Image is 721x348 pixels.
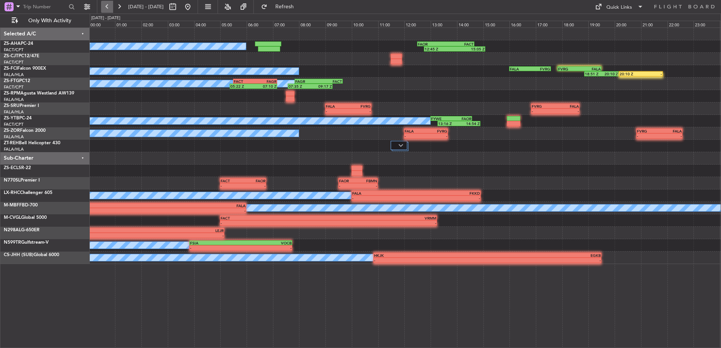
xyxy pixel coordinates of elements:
a: ZS-ZORFalcon 2000 [4,128,46,133]
span: N599TR [4,240,21,245]
a: ZS-SRUPremier I [4,104,39,108]
div: HKJK [374,253,487,258]
div: FACT [221,179,243,183]
div: 01:00 [115,21,141,27]
span: Only With Activity [20,18,80,23]
div: - [328,221,436,225]
div: - [660,134,682,138]
div: FALA [579,67,600,71]
span: N770SL [4,178,20,183]
a: FACT/CPT [4,60,23,65]
a: M-MBFFBD-700 [4,203,38,208]
span: ZS-ECL [4,166,18,170]
span: ZT-REH [4,141,19,145]
div: 11:00 [378,21,405,27]
div: FALA [132,203,245,208]
a: CS-JHH (SUB)Global 6000 [4,253,59,257]
div: 21:00 [641,21,667,27]
div: FALA [660,129,682,133]
span: CS-JHH (SUB) [4,253,34,257]
a: LX-RHCChallenger 605 [4,191,52,195]
span: M-MBFF [4,203,22,208]
div: 05:22 Z [230,84,253,89]
div: FVRG [532,104,555,108]
div: 20:00 [615,21,641,27]
div: - [637,134,659,138]
div: Quick Links [606,4,632,11]
div: FAGR [255,79,276,84]
div: FACT [319,79,342,84]
span: ZS-FTG [4,79,19,83]
div: 02:00 [141,21,168,27]
div: - [221,221,328,225]
div: - [405,134,426,138]
a: FALA/HLA [4,147,24,152]
div: VOCB [241,241,292,245]
div: 12:00 [404,21,431,27]
div: - [487,258,600,263]
button: Refresh [258,1,303,13]
a: FACT/CPT [4,84,23,90]
div: 14:00 [457,21,483,27]
div: 09:17 Z [310,84,332,89]
div: - [241,246,292,250]
a: FALA/HLA [4,109,24,115]
div: FVRG [348,104,370,108]
div: FVRG [558,67,579,71]
div: FVRG [637,129,659,133]
div: FAGR [295,79,319,84]
div: FAOR [339,179,358,183]
a: ZS-ECLSR-22 [4,166,31,170]
div: 15:00 [483,21,510,27]
div: - [426,134,447,138]
div: 17:00 [536,21,562,27]
div: - [348,109,370,113]
div: 07:00 [273,21,299,27]
div: - [190,246,241,250]
a: N599TRGulfstream-V [4,240,49,245]
span: ZS-FCI [4,66,17,71]
div: - [243,183,265,188]
a: ZS-CJTPC12/47E [4,54,39,58]
div: - [339,183,358,188]
a: FACT/CPT [4,122,23,127]
div: 13:16 Z [438,121,459,126]
span: ZS-YTB [4,116,19,121]
span: LX-RHC [4,191,20,195]
button: Quick Links [591,1,647,13]
div: FVRG [426,129,447,133]
div: 07:10 Z [253,84,276,89]
a: FALA/HLA [4,97,24,102]
div: 15:05 Z [454,47,485,51]
span: N298AL [4,228,21,232]
div: 18:00 [562,21,589,27]
div: 08:00 [299,21,325,27]
a: N298ALG-650ER [4,228,40,232]
div: FSIA [190,241,241,245]
div: FALA [555,104,579,108]
div: FYWE [431,116,451,121]
div: - [555,109,579,113]
div: 00:00 [89,21,115,27]
a: ZS-FCIFalcon 900EX [4,66,46,71]
span: Refresh [269,4,301,9]
span: [DATE] - [DATE] [128,3,164,10]
div: - [374,258,487,263]
a: N770SLPremier I [4,178,40,183]
div: - [641,72,662,76]
div: 10:00 [352,21,378,27]
a: ZS-AHAPC-24 [4,41,33,46]
div: 16:00 [509,21,536,27]
div: - [416,196,480,200]
div: FACT [446,42,474,46]
span: M-CVGL [4,215,21,220]
div: - [95,233,224,238]
div: 03:00 [168,21,194,27]
div: 05:00 [220,21,247,27]
div: VRMM [328,216,436,220]
a: ZS-FTGPC12 [4,79,30,83]
div: FVRG [530,67,550,71]
div: FACT [234,79,255,84]
a: ZS-RPMAgusta Westland AW139 [4,91,74,96]
a: ZS-YTBPC-24 [4,116,32,121]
